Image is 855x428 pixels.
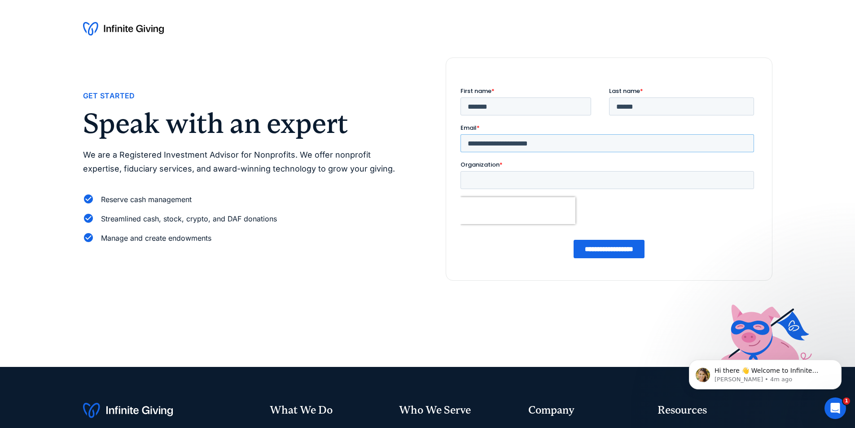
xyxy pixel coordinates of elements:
[399,403,514,418] div: Who We Serve
[101,194,192,206] div: Reserve cash management
[83,110,410,137] h2: Speak with an expert
[824,397,846,419] iframe: Intercom live chat
[460,87,758,266] iframe: Form 0
[83,148,410,176] p: We are a Registered Investment Advisor for Nonprofits. We offer nonprofit expertise, fiduciary se...
[83,90,135,102] div: Get Started
[528,403,643,418] div: Company
[843,397,850,405] span: 1
[675,341,855,404] iframe: Intercom notifications message
[270,403,385,418] div: What We Do
[101,213,277,225] div: Streamlined cash, stock, crypto, and DAF donations
[101,232,211,244] div: Manage and create endowments
[658,403,772,418] div: Resources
